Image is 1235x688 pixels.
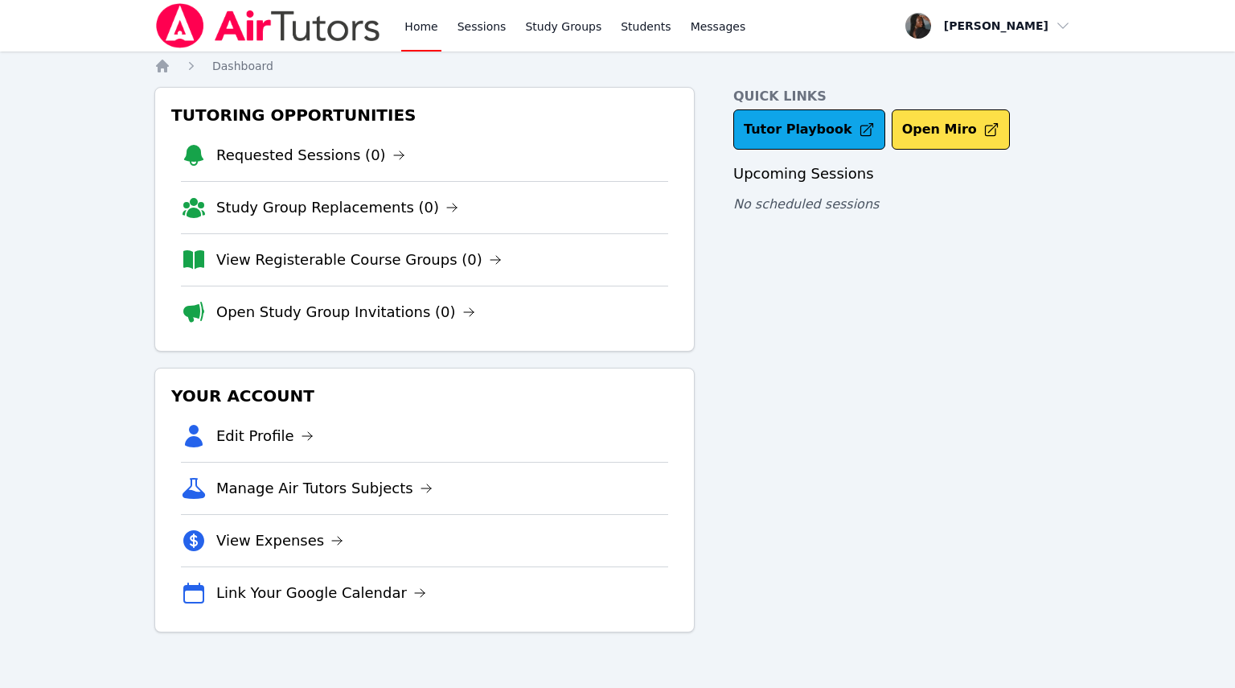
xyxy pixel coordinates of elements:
[216,249,502,271] a: View Registerable Course Groups (0)
[216,425,314,447] a: Edit Profile
[733,109,885,150] a: Tutor Playbook
[216,144,405,167] a: Requested Sessions (0)
[733,196,879,212] span: No scheduled sessions
[733,163,1081,185] h3: Upcoming Sessions
[212,58,273,74] a: Dashboard
[154,3,382,48] img: Air Tutors
[691,19,746,35] span: Messages
[216,582,426,604] a: Link Your Google Calendar
[154,58,1081,74] nav: Breadcrumb
[216,196,458,219] a: Study Group Replacements (0)
[892,109,1010,150] button: Open Miro
[216,301,475,323] a: Open Study Group Invitations (0)
[216,477,433,500] a: Manage Air Tutors Subjects
[216,529,343,552] a: View Expenses
[168,381,681,410] h3: Your Account
[212,60,273,72] span: Dashboard
[168,101,681,130] h3: Tutoring Opportunities
[733,87,1081,106] h4: Quick Links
